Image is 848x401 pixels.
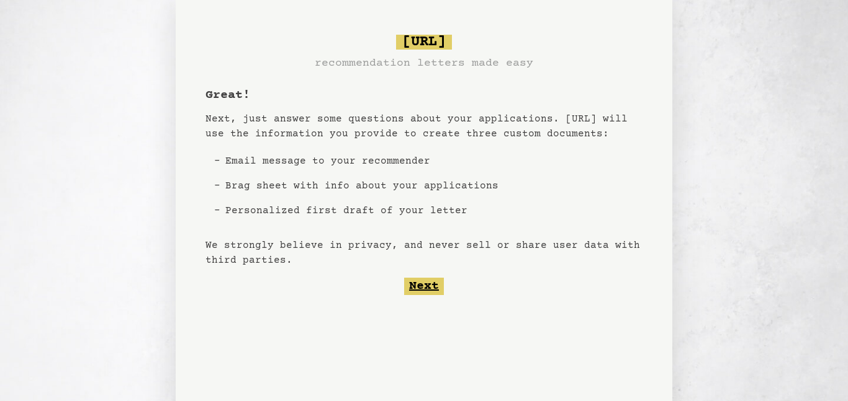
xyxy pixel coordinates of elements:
p: Next, just answer some questions about your applications. [URL] will use the information you prov... [205,112,643,141]
li: Brag sheet with info about your applications [220,174,503,198]
h1: Great! [205,87,250,104]
li: Personalized first draft of your letter [220,198,503,223]
li: Email message to your recommender [220,149,503,174]
h3: recommendation letters made easy [315,55,533,72]
p: We strongly believe in privacy, and never sell or share user data with third parties. [205,238,643,268]
span: [URL] [396,35,452,50]
button: Next [404,278,444,295]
